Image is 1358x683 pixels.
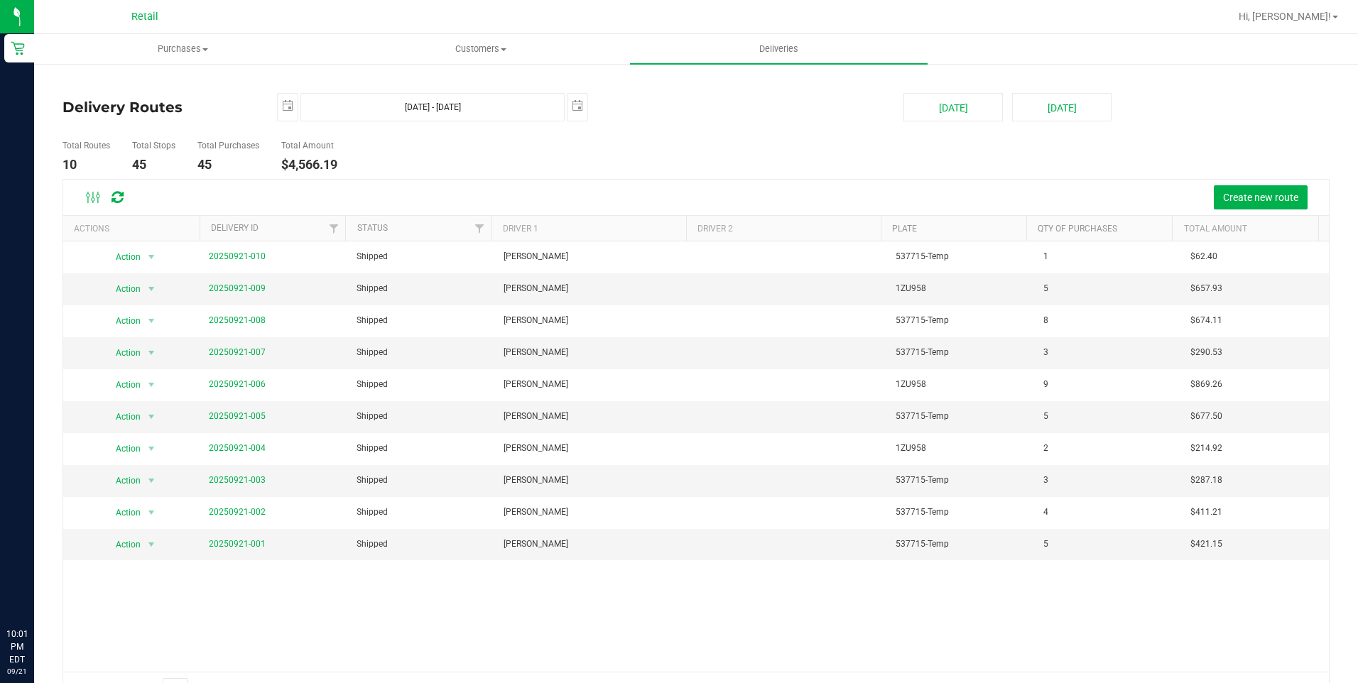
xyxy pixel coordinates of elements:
[896,537,949,551] span: 537715-Temp
[1043,250,1048,263] span: 1
[209,507,266,517] a: 20250921-002
[896,346,949,359] span: 537715-Temp
[74,224,194,234] div: Actions
[357,223,388,233] a: Status
[357,442,388,455] span: Shipped
[209,379,266,389] a: 20250921-006
[278,94,298,119] span: select
[143,311,161,331] span: select
[504,282,568,295] span: [PERSON_NAME]
[332,43,629,55] span: Customers
[1043,378,1048,391] span: 9
[104,439,142,459] span: Action
[1043,410,1048,423] span: 5
[1012,93,1112,121] button: [DATE]
[104,247,142,267] span: Action
[504,537,568,551] span: [PERSON_NAME]
[281,141,337,151] h5: Total Amount
[357,410,388,423] span: Shipped
[630,34,928,64] a: Deliveries
[1190,506,1222,519] span: $411.21
[504,474,568,487] span: [PERSON_NAME]
[132,141,175,151] h5: Total Stops
[504,346,568,359] span: [PERSON_NAME]
[504,250,568,263] span: [PERSON_NAME]
[491,216,686,241] th: Driver 1
[1190,314,1222,327] span: $674.11
[1190,442,1222,455] span: $214.92
[332,34,629,64] a: Customers
[1043,346,1048,359] span: 3
[357,537,388,551] span: Shipped
[1239,11,1331,22] span: Hi, [PERSON_NAME]!
[903,93,1003,121] button: [DATE]
[209,539,266,549] a: 20250921-001
[143,343,161,363] span: select
[211,223,259,233] a: Delivery ID
[63,158,110,172] h4: 10
[504,506,568,519] span: [PERSON_NAME]
[1190,282,1222,295] span: $657.93
[104,343,142,363] span: Action
[896,442,926,455] span: 1ZU958
[357,314,388,327] span: Shipped
[63,93,256,121] h4: Delivery Routes
[357,250,388,263] span: Shipped
[1190,378,1222,391] span: $869.26
[740,43,817,55] span: Deliveries
[686,216,881,241] th: Driver 2
[1190,250,1217,263] span: $62.40
[35,43,331,55] span: Purchases
[143,279,161,299] span: select
[896,506,949,519] span: 537715-Temp
[197,158,259,172] h4: 45
[1043,474,1048,487] span: 3
[1223,192,1298,203] span: Create new route
[357,346,388,359] span: Shipped
[896,474,949,487] span: 537715-Temp
[892,224,917,234] a: Plate
[209,283,266,293] a: 20250921-009
[1038,224,1117,234] a: Qty of Purchases
[322,216,345,240] a: Filter
[197,141,259,151] h5: Total Purchases
[1172,216,1318,241] th: Total Amount
[1043,506,1048,519] span: 4
[6,628,28,666] p: 10:01 PM EDT
[104,535,142,554] span: Action
[104,279,142,299] span: Action
[357,474,388,487] span: Shipped
[34,34,332,64] a: Purchases
[143,375,161,395] span: select
[896,282,926,295] span: 1ZU958
[209,411,266,421] a: 20250921-005
[11,41,25,55] inline-svg: Retail
[896,410,949,423] span: 537715-Temp
[143,247,161,267] span: select
[1190,410,1222,423] span: $677.50
[104,375,142,395] span: Action
[357,282,388,295] span: Shipped
[896,250,949,263] span: 537715-Temp
[143,503,161,523] span: select
[143,471,161,491] span: select
[504,314,568,327] span: [PERSON_NAME]
[1190,346,1222,359] span: $290.53
[896,378,926,391] span: 1ZU958
[1043,442,1048,455] span: 2
[209,251,266,261] a: 20250921-010
[209,315,266,325] a: 20250921-008
[504,442,568,455] span: [PERSON_NAME]
[357,378,388,391] span: Shipped
[104,311,142,331] span: Action
[468,216,491,240] a: Filter
[104,407,142,427] span: Action
[132,158,175,172] h4: 45
[896,314,949,327] span: 537715-Temp
[143,439,161,459] span: select
[143,535,161,554] span: select
[281,158,337,172] h4: $4,566.19
[131,11,158,23] span: Retail
[1214,185,1308,209] button: Create new route
[567,94,587,119] span: select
